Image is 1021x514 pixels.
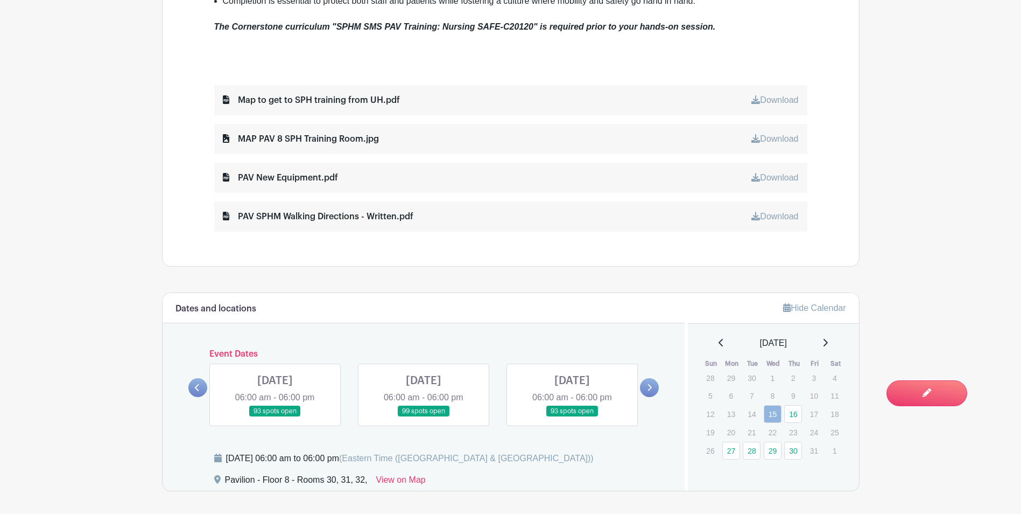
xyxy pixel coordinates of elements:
a: 27 [722,442,740,460]
p: 13 [722,406,740,422]
h6: Event Dates [207,349,640,359]
p: 1 [764,370,781,386]
div: PAV New Equipment.pdf [223,171,338,184]
p: 23 [784,424,802,441]
a: Download [751,95,798,105]
p: 18 [826,406,843,422]
p: 20 [722,424,740,441]
p: 31 [805,442,823,459]
span: [DATE] [760,337,787,350]
th: Sun [701,358,722,369]
a: Download [751,212,798,221]
th: Fri [805,358,826,369]
a: Download [751,173,798,182]
p: 14 [743,406,761,422]
th: Tue [742,358,763,369]
a: Download [751,134,798,143]
p: 19 [701,424,719,441]
p: 17 [805,406,823,422]
p: 3 [805,370,823,386]
p: 11 [826,387,843,404]
p: 12 [701,406,719,422]
p: 7 [743,387,761,404]
div: PAV SPHM Walking Directions - Written.pdf [223,210,413,223]
p: 1 [826,442,843,459]
h6: Dates and locations [175,304,256,314]
span: (Eastern Time ([GEOGRAPHIC_DATA] & [GEOGRAPHIC_DATA])) [339,454,594,463]
a: 29 [764,442,781,460]
a: 16 [784,405,802,423]
p: 26 [701,442,719,459]
em: The Cornerstone curriculum "SPHM SMS PAV Training: Nursing SAFE-C20120" is required prior to your... [214,22,716,31]
p: 8 [764,387,781,404]
p: 29 [722,370,740,386]
p: 4 [826,370,843,386]
p: 25 [826,424,843,441]
a: Hide Calendar [783,303,846,312]
p: 5 [701,387,719,404]
th: Thu [784,358,805,369]
th: Mon [722,358,743,369]
a: 30 [784,442,802,460]
p: 24 [805,424,823,441]
p: 10 [805,387,823,404]
div: Map to get to SPH training from UH.pdf [223,94,400,107]
div: Pavilion - Floor 8 - Rooms 30, 31, 32, [225,474,368,491]
p: 22 [764,424,781,441]
p: 28 [701,370,719,386]
div: [DATE] 06:00 am to 06:00 pm [226,452,594,465]
p: 21 [743,424,761,441]
a: View on Map [376,474,426,491]
th: Sat [825,358,846,369]
p: 2 [784,370,802,386]
a: 28 [743,442,761,460]
p: 30 [743,370,761,386]
a: 15 [764,405,781,423]
div: MAP PAV 8 SPH Training Room.jpg [223,133,379,145]
th: Wed [763,358,784,369]
p: 6 [722,387,740,404]
p: 9 [784,387,802,404]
